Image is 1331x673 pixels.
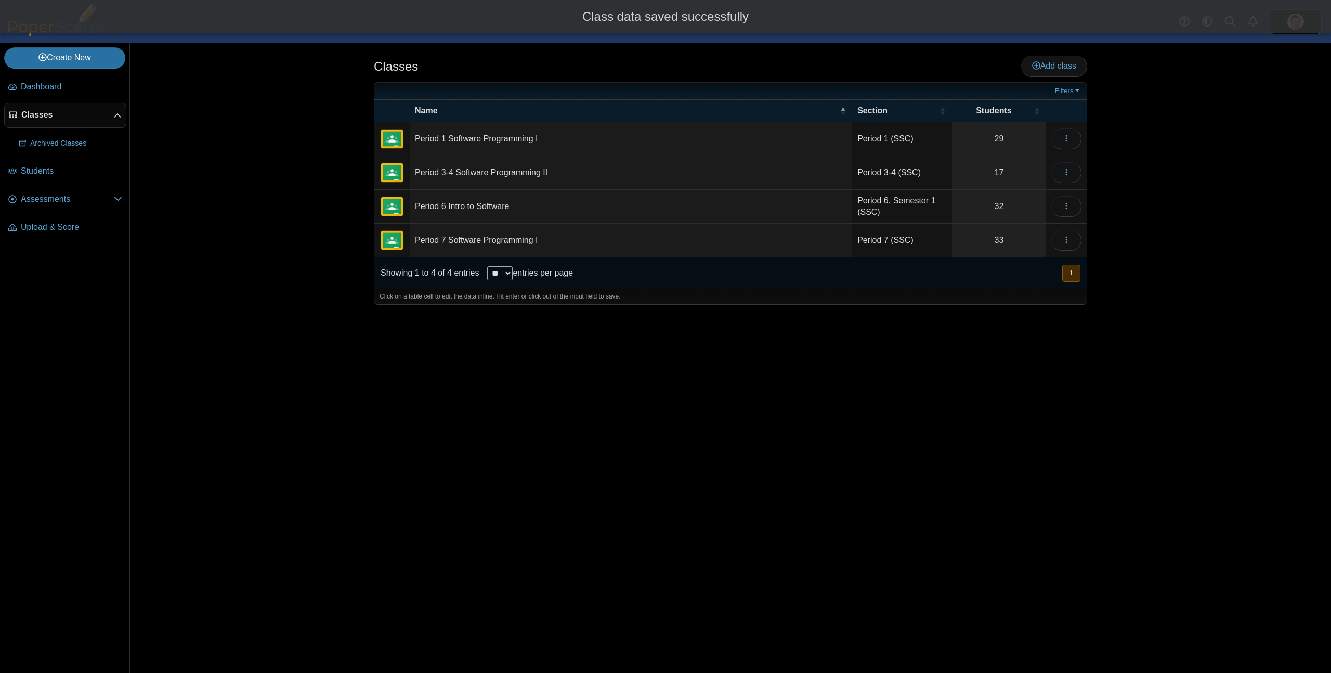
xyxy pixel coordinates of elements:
td: Period 3-4 Software Programming II [410,156,852,190]
td: Period 3-4 (SSC) [852,156,952,190]
td: Period 7 (SSC) [852,224,952,257]
span: Students [21,165,122,177]
td: Period 1 Software Programming I [410,122,852,156]
span: Name : Activate to invert sorting [840,100,846,122]
a: Dashboard [4,75,126,100]
span: Section [857,106,888,115]
span: Students [976,106,1011,115]
td: Period 1 (SSC) [852,122,952,156]
a: Assessments [4,187,126,212]
span: Classes [21,109,113,121]
img: External class connected through Google Classroom [380,160,404,185]
a: 32 [952,190,1046,223]
a: Add class [1021,56,1087,76]
span: Assessments [21,193,114,205]
nav: pagination [1061,265,1080,282]
img: External class connected through Google Classroom [380,126,404,151]
span: Upload & Score [21,222,122,233]
div: Class data saved successfully [8,8,1323,25]
div: Showing 1 to 4 of 4 entries [374,257,479,289]
a: Archived Classes [15,131,126,156]
a: Students [4,159,126,184]
span: Students : Activate to sort [1034,100,1040,122]
button: 1 [1062,265,1080,282]
img: External class connected through Google Classroom [380,194,404,219]
a: Filters [1052,86,1084,96]
span: Add class [1032,61,1076,70]
td: Period 6, Semester 1 (SSC) [852,190,952,224]
a: Upload & Score [4,215,126,240]
td: Period 6 Intro to Software [410,190,852,224]
a: Classes [4,103,126,128]
span: Archived Classes [30,138,122,149]
h1: Classes [374,58,418,75]
div: Click on a table cell to edit the data inline. Hit enter or click out of the input field to save. [374,289,1087,304]
td: Period 7 Software Programming I [410,224,852,257]
span: Section : Activate to sort [939,100,946,122]
a: 17 [952,156,1046,189]
a: Create New [4,47,125,68]
a: 29 [952,122,1046,156]
label: entries per page [513,268,573,277]
a: PaperScorer [4,29,108,37]
span: Name [415,106,438,115]
span: Dashboard [21,81,122,93]
a: 33 [952,224,1046,257]
img: External class connected through Google Classroom [380,228,404,253]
